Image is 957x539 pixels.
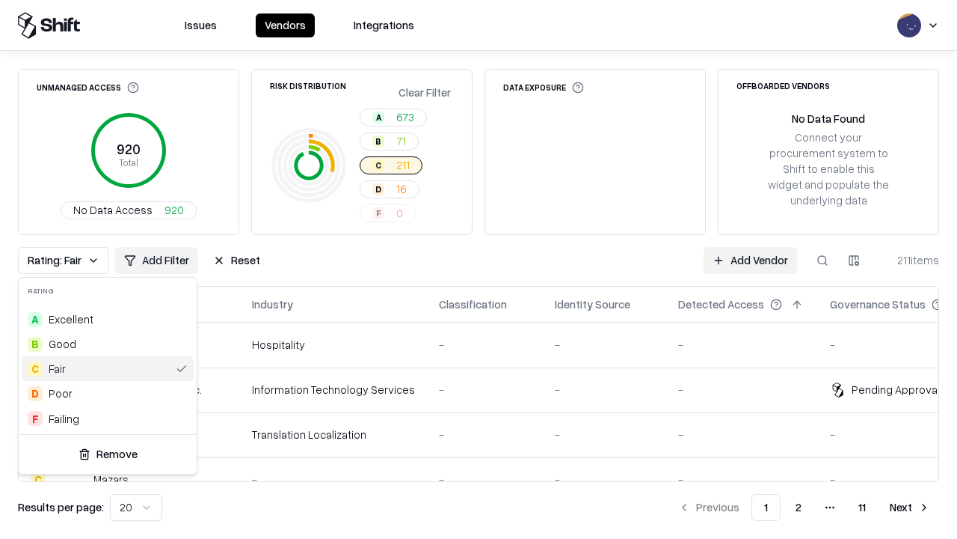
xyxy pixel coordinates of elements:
[49,386,73,401] div: Poor
[49,336,76,352] span: Good
[19,278,197,304] div: Rating
[49,361,66,377] span: Fair
[28,312,43,327] div: A
[19,304,197,434] div: Suggestions
[28,337,43,352] div: B
[28,386,43,401] div: D
[49,311,93,327] span: Excellent
[25,441,191,468] button: Remove
[28,411,43,426] div: F
[28,362,43,377] div: C
[49,411,79,427] div: Failing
